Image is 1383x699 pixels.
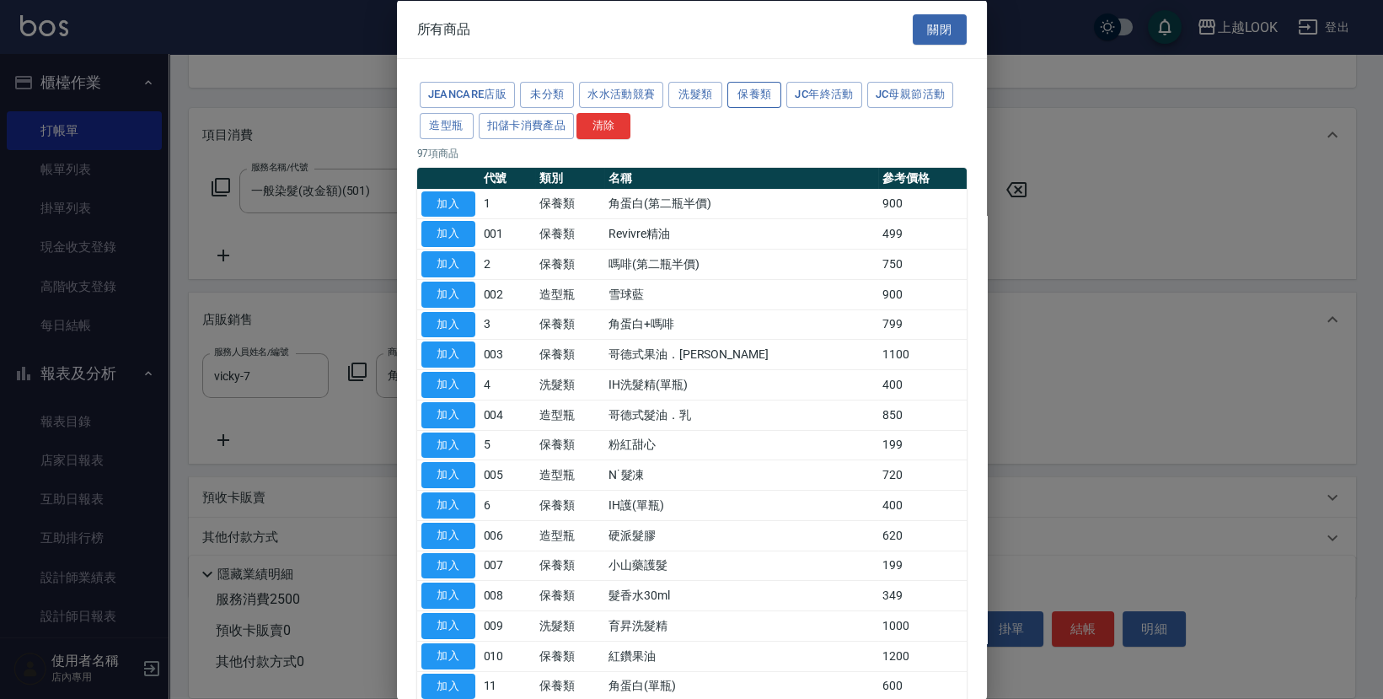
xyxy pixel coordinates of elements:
[878,218,966,249] td: 499
[579,82,663,108] button: 水水活動競賽
[604,520,878,551] td: 硬派髮膠
[417,20,471,37] span: 所有商品
[604,279,878,309] td: 雪球藍
[421,281,475,307] button: 加入
[604,249,878,279] td: 嗎啡(第二瓶半價)
[421,251,475,277] button: 加入
[480,189,535,219] td: 1
[480,610,535,641] td: 009
[878,551,966,581] td: 199
[878,189,966,219] td: 900
[535,490,604,520] td: 保養類
[604,167,878,189] th: 名稱
[878,520,966,551] td: 620
[878,279,966,309] td: 900
[535,279,604,309] td: 造型瓶
[535,551,604,581] td: 保養類
[535,189,604,219] td: 保養類
[421,401,475,427] button: 加入
[480,520,535,551] td: 006
[480,490,535,520] td: 6
[421,613,475,639] button: 加入
[867,82,954,108] button: JC母親節活動
[604,369,878,400] td: IH洗髮精(單瓶)
[421,191,475,217] button: 加入
[480,551,535,581] td: 007
[878,490,966,520] td: 400
[421,221,475,247] button: 加入
[535,218,604,249] td: 保養類
[535,339,604,369] td: 保養類
[878,580,966,610] td: 349
[421,673,475,699] button: 加入
[417,145,967,160] p: 97 項商品
[480,279,535,309] td: 002
[480,460,535,490] td: 005
[421,492,475,519] button: 加入
[604,218,878,249] td: Revivre精油
[535,369,604,400] td: 洗髮類
[480,167,535,189] th: 代號
[878,369,966,400] td: 400
[878,309,966,340] td: 799
[421,522,475,548] button: 加入
[878,460,966,490] td: 720
[535,249,604,279] td: 保養類
[535,167,604,189] th: 類別
[878,339,966,369] td: 1100
[604,339,878,369] td: 哥德式果油．[PERSON_NAME]
[480,218,535,249] td: 001
[421,643,475,669] button: 加入
[786,82,861,108] button: JC年終活動
[480,430,535,460] td: 5
[421,372,475,398] button: 加入
[604,189,878,219] td: 角蛋白(第二瓶半價)
[604,430,878,460] td: 粉紅甜心
[480,309,535,340] td: 3
[480,339,535,369] td: 003
[421,432,475,458] button: 加入
[604,400,878,430] td: 哥德式髮油．乳
[420,82,516,108] button: JeanCare店販
[535,520,604,551] td: 造型瓶
[535,610,604,641] td: 洗髮類
[420,112,474,138] button: 造型瓶
[535,430,604,460] td: 保養類
[878,400,966,430] td: 850
[878,610,966,641] td: 1000
[878,249,966,279] td: 750
[604,610,878,641] td: 育昇洗髮精
[604,460,878,490] td: N˙髮凍
[421,341,475,368] button: 加入
[480,641,535,671] td: 010
[421,462,475,488] button: 加入
[535,641,604,671] td: 保養類
[604,641,878,671] td: 紅鑽果油
[604,551,878,581] td: 小山藥護髮
[535,400,604,430] td: 造型瓶
[535,580,604,610] td: 保養類
[479,112,575,138] button: 扣儲卡消費產品
[421,583,475,609] button: 加入
[480,400,535,430] td: 004
[727,82,781,108] button: 保養類
[604,490,878,520] td: IH護(單瓶)
[480,369,535,400] td: 4
[520,82,574,108] button: 未分類
[668,82,722,108] button: 洗髮類
[480,249,535,279] td: 2
[421,552,475,578] button: 加入
[535,460,604,490] td: 造型瓶
[878,641,966,671] td: 1200
[480,580,535,610] td: 008
[878,430,966,460] td: 199
[535,309,604,340] td: 保養類
[604,580,878,610] td: 髮香水30ml
[576,112,630,138] button: 清除
[421,311,475,337] button: 加入
[604,309,878,340] td: 角蛋白+嗎啡
[878,167,966,189] th: 參考價格
[913,13,967,45] button: 關閉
